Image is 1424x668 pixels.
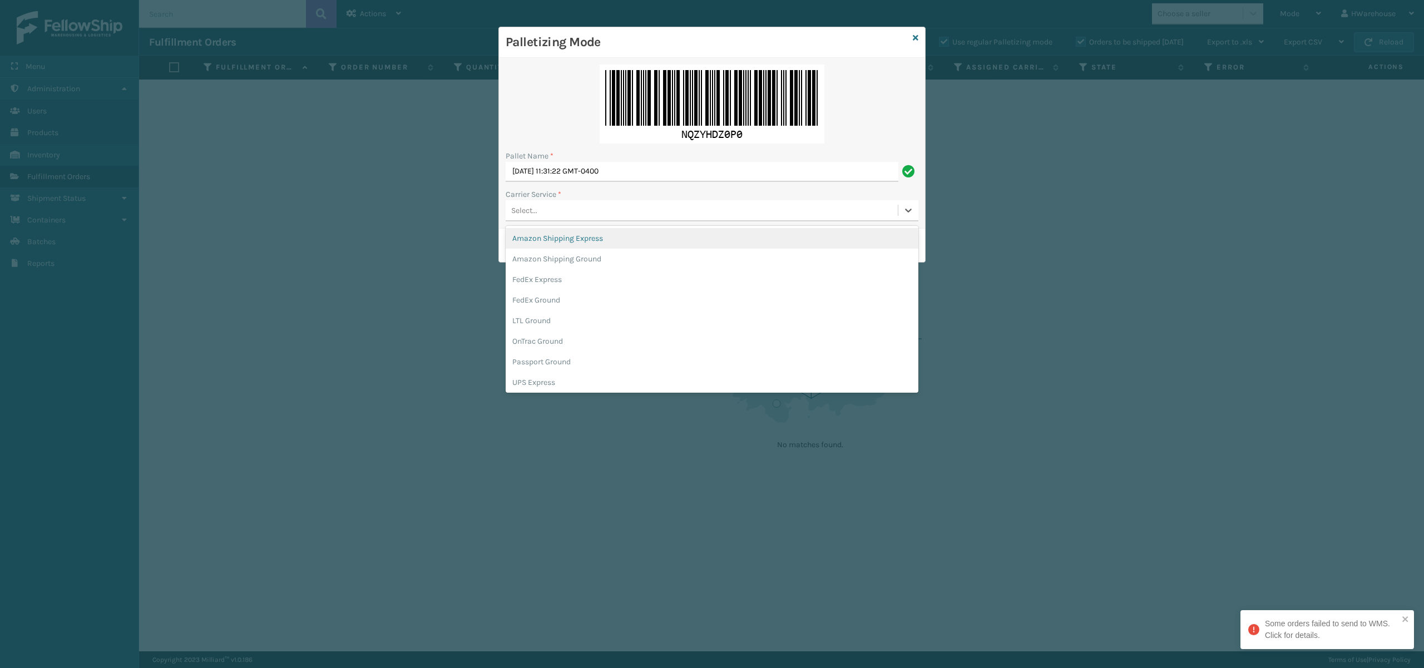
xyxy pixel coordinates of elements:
[506,310,918,331] div: LTL Ground
[506,372,918,393] div: UPS Express
[1265,618,1398,641] div: Some orders failed to send to WMS. Click for details.
[511,205,537,216] div: Select...
[506,331,918,352] div: OnTrac Ground
[506,352,918,372] div: Passport Ground
[506,249,918,269] div: Amazon Shipping Ground
[1402,615,1410,625] button: close
[506,189,561,200] label: Carrier Service
[506,290,918,310] div: FedEx Ground
[506,269,918,290] div: FedEx Express
[506,34,908,51] h3: Palletizing Mode
[600,65,824,144] img: 2JyMkAAAAAZJREFUAwB5UJWQMNBH0wAAAABJRU5ErkJggg==
[506,150,553,162] label: Pallet Name
[506,228,918,249] div: Amazon Shipping Express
